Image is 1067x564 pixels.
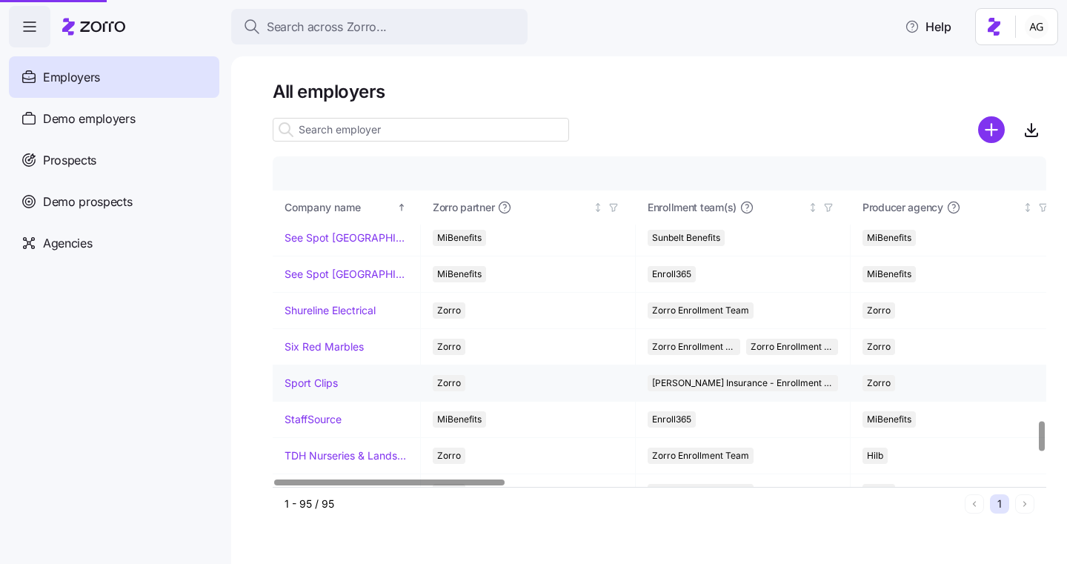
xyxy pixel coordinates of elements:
span: Producer agency [862,200,943,215]
span: Prospects [43,151,96,170]
button: Help [893,12,963,42]
span: Zorro [437,448,461,464]
span: Zorro [437,339,461,355]
a: StaffSource [285,412,342,427]
th: Producer agencyNot sorted [851,190,1066,225]
div: Not sorted [1023,202,1033,213]
button: Previous page [965,494,984,514]
th: Company nameSorted ascending [273,190,421,225]
button: Search across Zorro... [231,9,528,44]
span: Zorro [437,375,461,391]
span: [PERSON_NAME] Insurance - Enrollment Team [652,375,834,391]
span: Enroll365 [652,411,691,428]
span: Demo employers [43,110,136,128]
span: Zorro [867,375,891,391]
button: Next page [1015,494,1034,514]
span: Hilb [867,448,883,464]
a: Employers [9,56,219,98]
span: Zorro partner [433,200,494,215]
span: Zorro Enrollment Team [652,302,749,319]
a: Agencies [9,222,219,264]
span: MiBenefits [437,230,482,246]
div: Sorted ascending [396,202,407,213]
span: Zorro Enrollment Experts [751,339,834,355]
th: Enrollment team(s)Not sorted [636,190,851,225]
span: Sunbelt Benefits [652,230,720,246]
a: Prospects [9,139,219,181]
h1: All employers [273,80,1046,103]
button: 1 [990,494,1009,514]
span: Zorro [867,339,891,355]
span: Enrollment team(s) [648,200,737,215]
span: Enroll365 [652,266,691,282]
span: Demo prospects [43,193,133,211]
span: Zorro [437,302,461,319]
span: MiBenefits [437,411,482,428]
span: Search across Zorro... [267,18,387,36]
span: Employers [43,68,100,87]
a: TDH Nurseries & Landscaping [285,448,408,463]
div: Company name [285,199,394,216]
div: 1 - 95 / 95 [285,497,959,511]
a: Six Red Marbles [285,339,364,354]
a: See Spot [GEOGRAPHIC_DATA] [285,267,408,282]
span: MiBenefits [867,266,911,282]
span: Zorro Enrollment Team [652,448,749,464]
span: MiBenefits [437,266,482,282]
span: Zorro [867,302,891,319]
div: Not sorted [593,202,603,213]
span: Agencies [43,234,92,253]
span: Help [905,18,951,36]
span: MiBenefits [867,230,911,246]
a: Sport Clips [285,376,338,391]
th: Zorro partnerNot sorted [421,190,636,225]
input: Search employer [273,118,569,142]
span: Zorro Enrollment Team [652,339,736,355]
a: Shureline Electrical [285,303,376,318]
div: Not sorted [808,202,818,213]
img: 5fc55c57e0610270ad857448bea2f2d5 [1025,15,1048,39]
a: Demo employers [9,98,219,139]
a: Demo prospects [9,181,219,222]
svg: add icon [978,116,1005,143]
span: MiBenefits [867,411,911,428]
a: See Spot [GEOGRAPHIC_DATA] [285,230,408,245]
